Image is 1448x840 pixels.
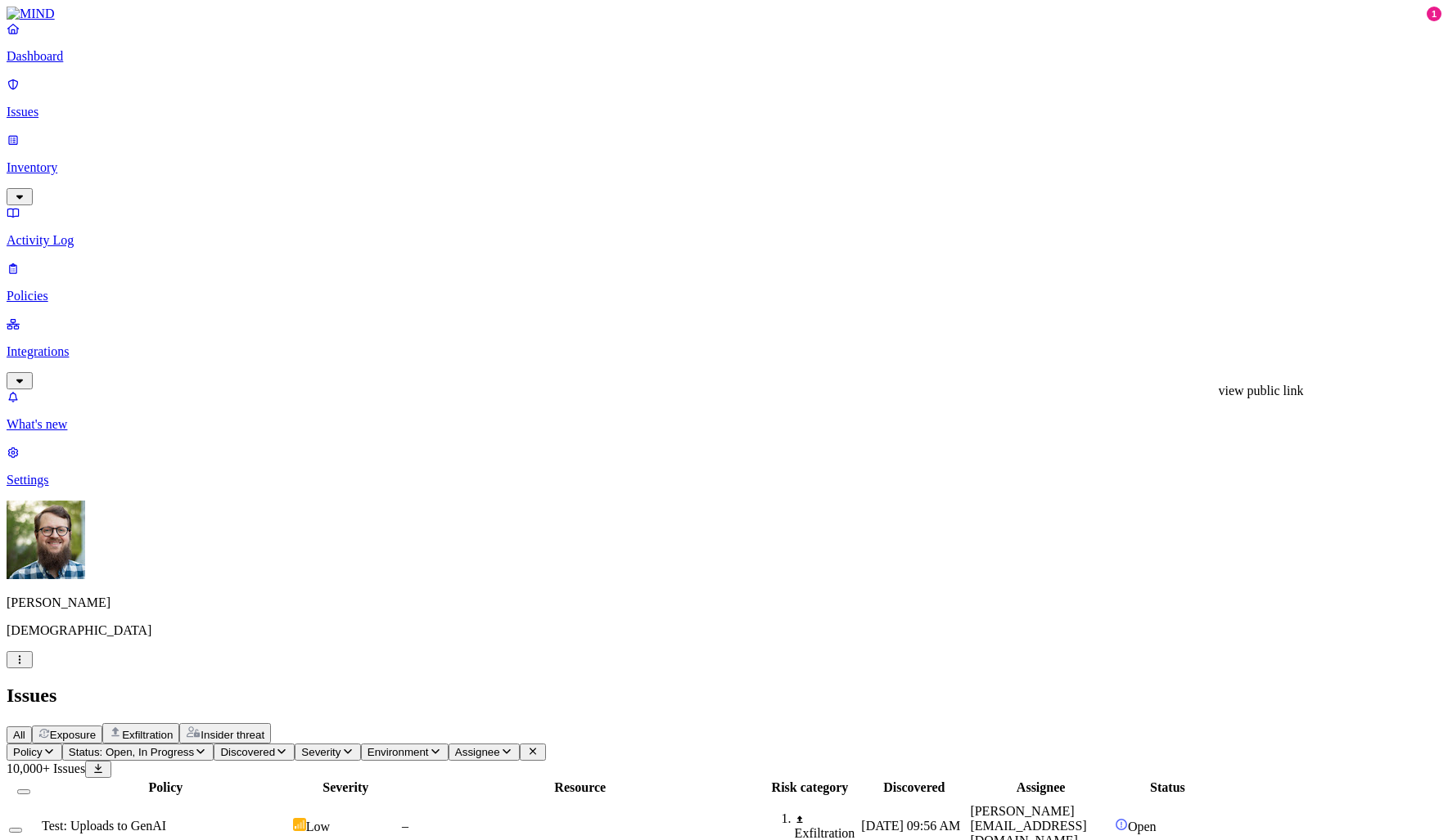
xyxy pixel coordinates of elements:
[7,7,55,21] img: MIND
[50,729,96,741] span: Exposure
[69,746,194,758] span: Status: Open, In Progress
[455,746,500,758] span: Assignee
[7,233,1441,248] p: Activity Log
[1115,818,1128,831] img: status-open
[9,828,22,833] button: Select row
[7,501,85,579] img: Rick Heil
[17,789,30,794] button: Select all
[402,819,408,833] span: –
[301,746,341,758] span: Severity
[7,595,1441,610] p: [PERSON_NAME]
[1219,384,1304,398] div: view public link
[7,160,1441,175] p: Inventory
[122,729,173,741] span: Exfiltration
[7,417,1441,432] p: What's new
[7,685,1441,707] h2: Issues
[7,344,1441,359] p: Integrations
[13,729,25,741] span: All
[1128,820,1157,833] span: Open
[293,818,306,831] img: severity-low
[201,729,264,741] span: Insider threat
[861,780,967,795] div: Discovered
[7,623,1441,638] p: [DEMOGRAPHIC_DATA]
[1115,780,1220,795] div: Status
[293,780,399,795] div: Severity
[7,473,1441,487] p: Settings
[1427,7,1441,21] div: 1
[7,105,1441,119] p: Issues
[7,49,1441,64] p: Dashboard
[42,819,166,833] span: Test: Uploads to GenAI
[220,746,275,758] span: Discovered
[402,780,759,795] div: Resource
[970,780,1112,795] div: Assignee
[368,746,429,758] span: Environment
[13,746,43,758] span: Policy
[7,761,85,775] span: 10,000+ Issues
[861,819,960,833] span: [DATE] 09:56 AM
[762,780,859,795] div: Risk category
[42,780,290,795] div: Policy
[7,289,1441,303] p: Policies
[306,820,330,833] span: Low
